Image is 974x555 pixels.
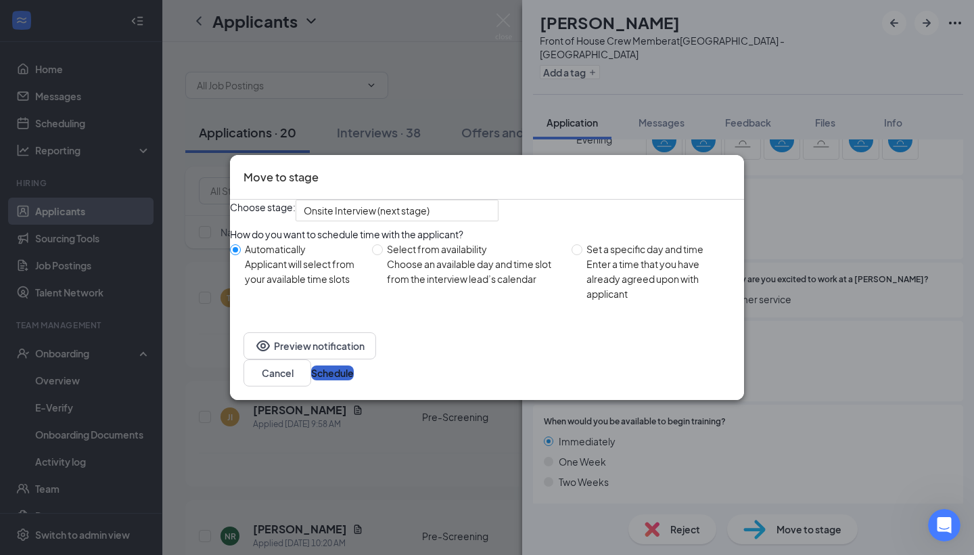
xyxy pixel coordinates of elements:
[304,200,430,221] span: Onsite Interview (next stage)
[230,200,296,221] span: Choose stage:
[311,365,354,380] button: Schedule
[230,227,744,242] div: How do you want to schedule time with the applicant?
[155,5,181,31] button: Home
[243,359,311,386] button: Cancel
[11,40,191,63] textarea: Message…
[387,242,561,257] div: Select from availability
[181,5,205,30] div: Close
[164,63,186,85] button: Send a message…
[928,509,960,541] iframe: Intercom live chat
[255,338,271,354] svg: Eye
[586,242,733,257] div: Set a specific day and time
[245,257,361,286] div: Applicant will select from your available time slots
[9,5,34,31] button: go back
[43,68,53,79] button: Gif picker
[39,7,60,29] img: Profile image for Chloe
[387,257,561,286] div: Choose an available day and time slot from the interview lead’s calendar
[243,169,319,186] h3: Move to stage
[243,332,376,359] button: EyePreview notification
[586,257,733,301] div: Enter a time that you have already agreed upon with applicant
[245,242,361,257] div: Automatically
[21,68,32,79] button: Emoji picker
[64,68,75,79] button: Upload attachment
[66,17,93,30] p: Active
[66,7,154,17] h1: [PERSON_NAME]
